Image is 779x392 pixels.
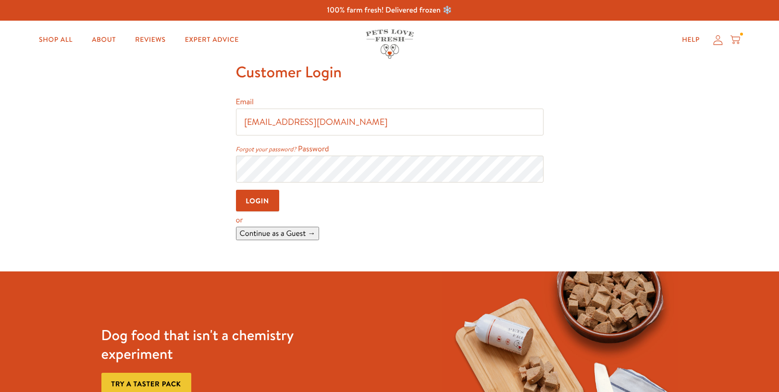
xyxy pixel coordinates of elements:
[236,190,280,211] input: Login
[236,227,320,240] input: Continue as a Guest →
[177,30,247,49] a: Expert Advice
[366,29,414,59] img: Pets Love Fresh
[236,97,254,107] label: Email
[84,30,124,49] a: About
[236,145,297,154] a: Forgot your password?
[127,30,173,49] a: Reviews
[298,144,329,154] label: Password
[31,30,80,49] a: Shop All
[236,59,544,85] h1: Customer Login
[101,326,337,363] h3: Dog food that isn't a chemistry experiment
[236,215,243,225] span: or
[674,30,707,49] a: Help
